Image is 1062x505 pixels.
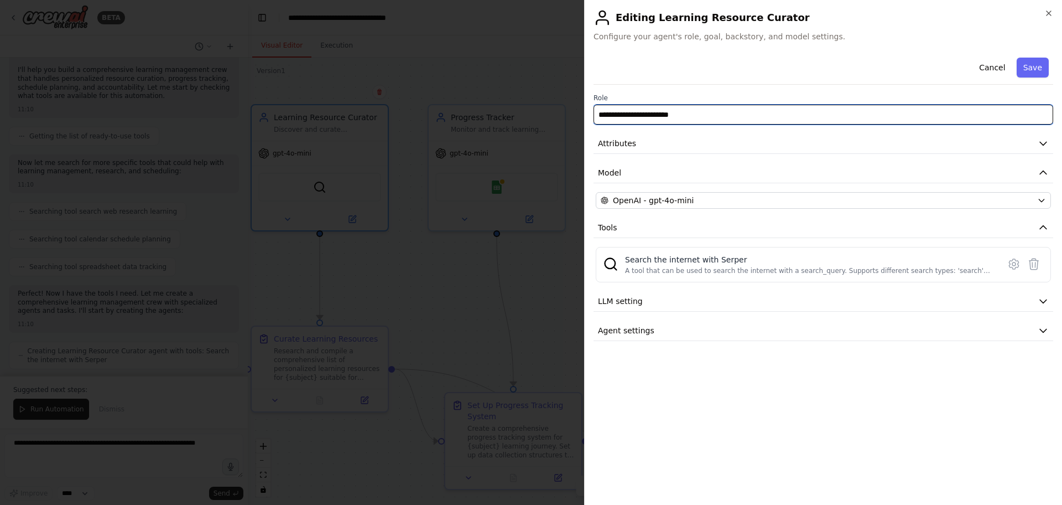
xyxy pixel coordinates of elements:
[598,325,654,336] span: Agent settings
[594,163,1053,183] button: Model
[625,266,993,275] div: A tool that can be used to search the internet with a search_query. Supports different search typ...
[1017,58,1049,78] button: Save
[594,218,1053,238] button: Tools
[598,296,643,307] span: LLM setting
[594,321,1053,341] button: Agent settings
[594,291,1053,312] button: LLM setting
[598,167,621,178] span: Model
[598,222,617,233] span: Tools
[1024,254,1044,274] button: Delete tool
[625,254,993,265] div: Search the internet with Serper
[613,195,694,206] span: OpenAI - gpt-4o-mini
[1004,254,1024,274] button: Configure tool
[972,58,1012,78] button: Cancel
[594,133,1053,154] button: Attributes
[598,138,636,149] span: Attributes
[594,9,1053,27] h2: Editing Learning Resource Curator
[596,192,1051,209] button: OpenAI - gpt-4o-mini
[603,256,618,272] img: SerperDevTool
[594,31,1053,42] span: Configure your agent's role, goal, backstory, and model settings.
[594,94,1053,102] label: Role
